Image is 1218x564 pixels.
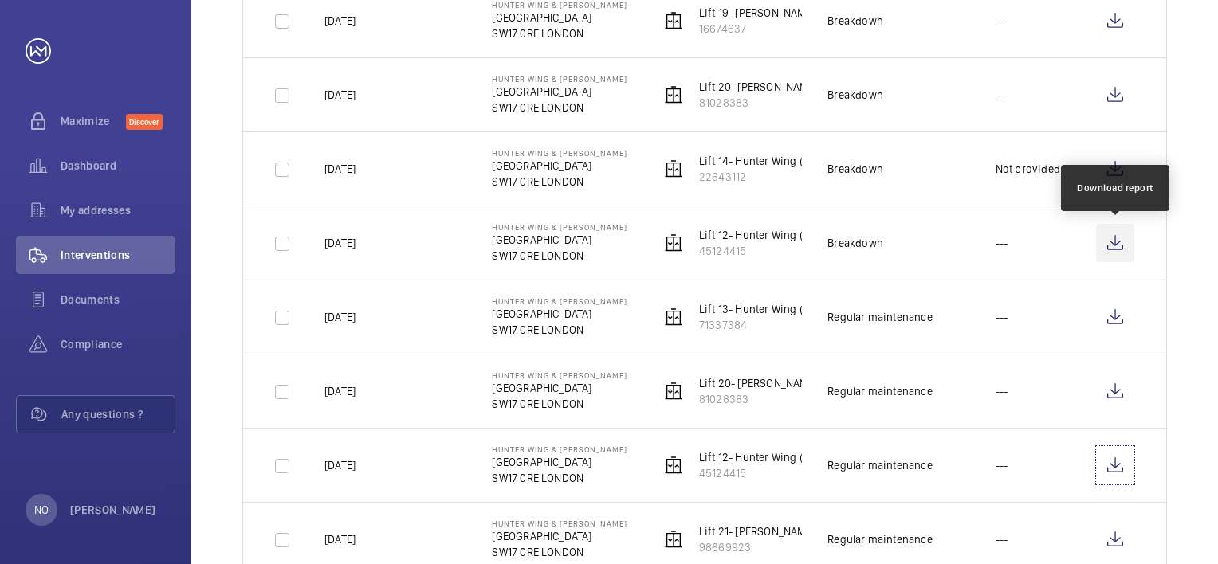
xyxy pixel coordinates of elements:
p: Hunter Wing & [PERSON_NAME] [492,148,627,158]
p: 16674637 [699,21,843,37]
span: Maximize [61,113,126,129]
p: --- [996,383,1008,399]
p: Lift 21- [PERSON_NAME] (4FL) [699,523,843,539]
p: Lift 20- [PERSON_NAME] (4FL) [699,375,845,391]
div: Regular maintenance [827,531,932,547]
p: SW17 0RE LONDON [492,248,627,264]
p: Lift 12- Hunter Wing (7FL) [699,227,823,243]
p: [GEOGRAPHIC_DATA] [492,232,627,248]
div: Breakdown [827,13,883,29]
img: elevator.svg [664,530,683,549]
img: elevator.svg [664,159,683,178]
div: Regular maintenance [827,457,932,473]
p: SW17 0RE LONDON [492,174,627,190]
p: SW17 0RE LONDON [492,322,627,338]
p: Lift 12- Hunter Wing (7FL) [699,449,823,465]
div: Breakdown [827,235,883,251]
p: SW17 0RE LONDON [492,25,627,41]
p: Lift 19- [PERSON_NAME] (4FL) [699,5,843,21]
p: 45124415 [699,243,823,259]
div: Download report [1077,181,1153,195]
p: 71337384 [699,317,823,333]
img: elevator.svg [664,11,683,30]
p: [DATE] [324,161,356,177]
p: Hunter Wing & [PERSON_NAME] [492,74,627,84]
p: Lift 13- Hunter Wing (7FL) [699,301,823,317]
p: [GEOGRAPHIC_DATA] [492,380,627,396]
p: [GEOGRAPHIC_DATA] [492,306,627,322]
p: Hunter Wing & [PERSON_NAME] [492,222,627,232]
p: --- [996,531,1008,547]
span: Interventions [61,247,175,263]
span: Dashboard [61,158,175,174]
p: [DATE] [324,235,356,251]
p: Hunter Wing & [PERSON_NAME] [492,519,627,528]
p: SW17 0RE LONDON [492,544,627,560]
img: elevator.svg [664,85,683,104]
p: [GEOGRAPHIC_DATA] [492,528,627,544]
p: SW17 0RE LONDON [492,100,627,116]
p: SW17 0RE LONDON [492,396,627,412]
p: [DATE] [324,457,356,473]
p: [GEOGRAPHIC_DATA] [492,84,627,100]
p: [PERSON_NAME] [70,502,156,518]
p: 81028383 [699,391,845,407]
p: --- [996,87,1008,103]
p: [GEOGRAPHIC_DATA] [492,10,627,25]
span: Any questions ? [61,406,175,422]
p: NO [34,502,49,518]
p: --- [996,309,1008,325]
p: 45124415 [699,465,823,481]
p: [GEOGRAPHIC_DATA] [492,158,627,174]
span: Discover [126,114,163,130]
p: Hunter Wing & [PERSON_NAME] [492,296,627,306]
img: elevator.svg [664,456,683,475]
p: Hunter Wing & [PERSON_NAME] [492,370,627,380]
div: Regular maintenance [827,383,932,399]
p: Not provided [996,161,1060,177]
img: elevator.svg [664,382,683,401]
p: Lift 20- [PERSON_NAME] (4FL) [699,79,845,95]
p: --- [996,235,1008,251]
p: 98669923 [699,539,843,555]
span: Documents [61,292,175,307]
span: Compliance [61,336,175,352]
p: 81028383 [699,95,845,111]
p: [DATE] [324,13,356,29]
div: Breakdown [827,87,883,103]
p: Lift 14- Hunter Wing (7FL) [699,153,823,169]
p: [GEOGRAPHIC_DATA] [492,454,627,470]
p: [DATE] [324,383,356,399]
p: SW17 0RE LONDON [492,470,627,486]
p: --- [996,13,1008,29]
p: Hunter Wing & [PERSON_NAME] [492,445,627,454]
p: [DATE] [324,531,356,547]
p: [DATE] [324,309,356,325]
p: [DATE] [324,87,356,103]
img: elevator.svg [664,307,683,327]
span: My addresses [61,202,175,218]
p: --- [996,457,1008,473]
p: 22643112 [699,169,823,185]
img: elevator.svg [664,233,683,253]
div: Breakdown [827,161,883,177]
div: Regular maintenance [827,309,932,325]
